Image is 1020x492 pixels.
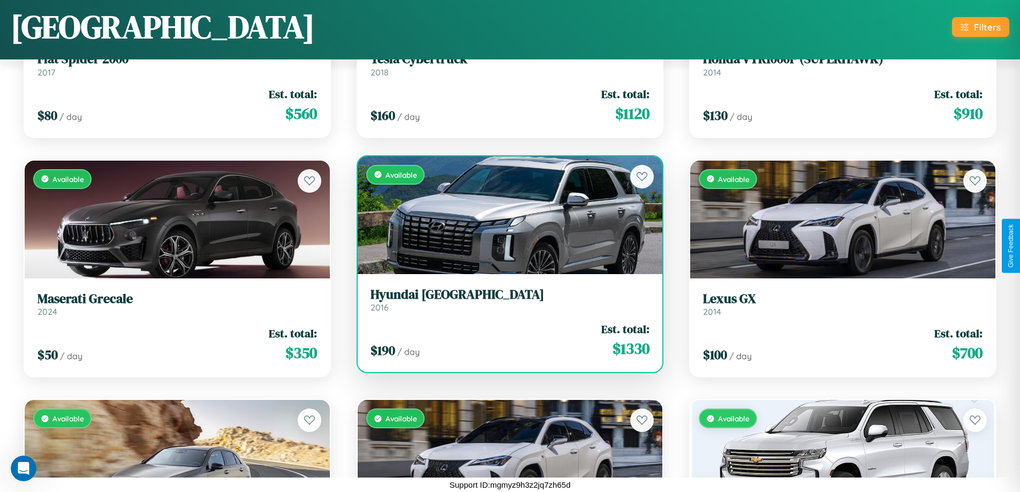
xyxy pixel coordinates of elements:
span: 2016 [371,302,389,313]
span: Available [386,170,417,179]
button: Filters [952,17,1009,37]
h3: Hyundai [GEOGRAPHIC_DATA] [371,287,650,302]
div: Filters [974,21,1001,33]
span: / day [729,351,752,361]
span: Est. total: [934,326,983,341]
span: 2017 [37,67,55,78]
h3: Honda VTR1000F (SUPERHAWK) [703,51,983,67]
span: $ 130 [703,107,728,124]
span: Est. total: [269,86,317,102]
a: Honda VTR1000F (SUPERHAWK)2014 [703,51,983,78]
a: Hyundai [GEOGRAPHIC_DATA]2016 [371,287,650,313]
span: Available [386,414,417,423]
span: $ 190 [371,342,395,359]
span: / day [59,111,82,122]
span: / day [397,111,420,122]
span: $ 700 [952,342,983,364]
span: Available [52,414,84,423]
span: 2014 [703,67,721,78]
div: Give Feedback [1007,224,1015,268]
span: 2014 [703,306,721,317]
span: $ 160 [371,107,395,124]
span: $ 80 [37,107,57,124]
span: 2018 [371,67,389,78]
h3: Tesla Cybertruck [371,51,650,67]
h1: [GEOGRAPHIC_DATA] [11,5,315,49]
span: Est. total: [601,321,649,337]
span: $ 50 [37,346,58,364]
span: Available [718,414,750,423]
span: $ 910 [954,103,983,124]
span: / day [397,346,420,357]
p: Support ID: mgmyz9h3z2jq7zh65d [450,478,571,492]
a: Maserati Grecale2024 [37,291,317,317]
h3: Lexus GX [703,291,983,307]
iframe: Intercom live chat [11,456,36,481]
span: / day [730,111,752,122]
span: $ 1120 [615,103,649,124]
span: $ 100 [703,346,727,364]
span: / day [60,351,82,361]
span: $ 560 [285,103,317,124]
span: 2024 [37,306,57,317]
span: $ 350 [285,342,317,364]
span: Available [52,175,84,184]
h3: Maserati Grecale [37,291,317,307]
span: Est. total: [601,86,649,102]
a: Tesla Cybertruck2018 [371,51,650,78]
span: Est. total: [269,326,317,341]
span: Available [718,175,750,184]
h3: Fiat Spider 2000 [37,51,317,67]
span: $ 1330 [613,338,649,359]
a: Lexus GX2014 [703,291,983,317]
span: Est. total: [934,86,983,102]
a: Fiat Spider 20002017 [37,51,317,78]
